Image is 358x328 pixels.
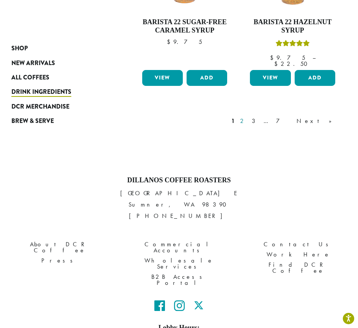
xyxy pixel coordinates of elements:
[262,117,272,126] a: …
[11,102,69,112] span: DCR Merchandise
[230,117,236,126] a: 1
[244,249,352,260] a: Work Here
[250,117,260,126] a: 3
[125,272,233,288] a: B2B Access Portal
[11,87,71,97] span: Drink Ingredients
[11,114,108,128] a: Brew & Serve
[270,54,305,62] bdi: 9.75
[11,44,28,53] span: Shop
[11,41,108,56] a: Shop
[239,117,248,126] a: 2
[276,39,310,50] div: Rated 5.00 out of 5
[187,70,227,86] button: Add
[11,99,108,114] a: DCR Merchandise
[274,60,281,68] span: $
[11,117,54,126] span: Brew & Serve
[6,188,352,222] p: [GEOGRAPHIC_DATA] E Sumner, WA 98390 [PHONE_NUMBER]
[11,85,108,99] a: Drink Ingredients
[11,70,108,85] a: All Coffees
[11,59,55,68] span: New Arrivals
[125,255,233,272] a: Wholesale Services
[248,18,337,34] h4: Barista 22 Hazelnut Syrup
[11,73,49,82] span: All Coffees
[244,260,352,276] a: Find DCR Coffee
[312,54,316,62] span: –
[250,70,290,86] a: View
[270,54,276,62] span: $
[167,38,173,46] span: $
[295,117,339,126] a: Next »
[6,239,114,255] a: About DCR Coffee
[6,176,352,185] h4: Dillanos Coffee Roasters
[295,70,335,86] button: Add
[140,18,229,34] h4: Barista 22 Sugar-Free Caramel Syrup
[244,239,352,249] a: Contact Us
[274,60,311,68] bdi: 22.50
[6,255,114,266] a: Press
[11,56,108,70] a: New Arrivals
[125,239,233,255] a: Commercial Accounts
[275,117,293,126] a: 7
[167,38,202,46] bdi: 9.75
[142,70,183,86] a: View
